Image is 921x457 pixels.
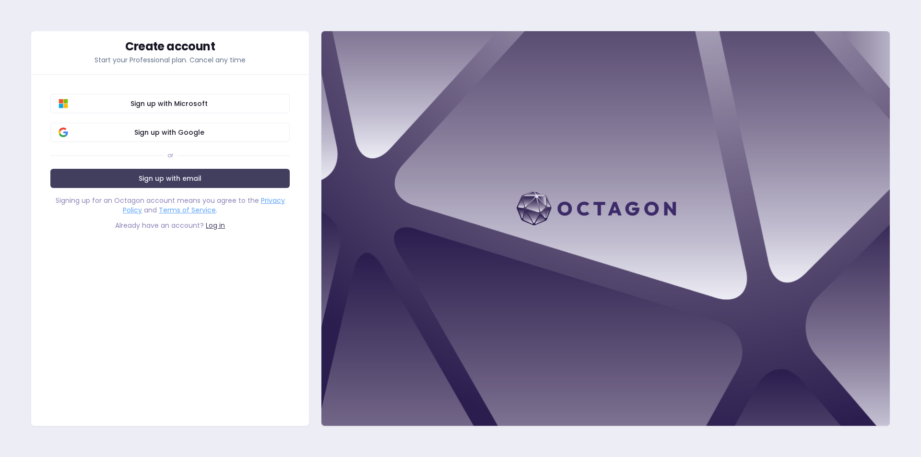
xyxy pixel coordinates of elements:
button: Sign up with Microsoft [50,94,290,113]
a: Privacy Policy [123,196,285,215]
div: or [167,152,173,159]
button: Sign up with Google [50,123,290,142]
a: Log in [206,221,225,230]
div: Signing up for an Octagon account means you agree to the and . [50,196,290,215]
a: Terms of Service [159,205,216,215]
p: Start your Professional plan. Cancel any time [50,55,290,65]
span: Sign up with Google [57,128,282,137]
span: Sign up with Microsoft [57,99,282,108]
div: Already have an account? [50,221,290,230]
a: Sign up with email [50,169,290,188]
div: Create account [50,41,290,52]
